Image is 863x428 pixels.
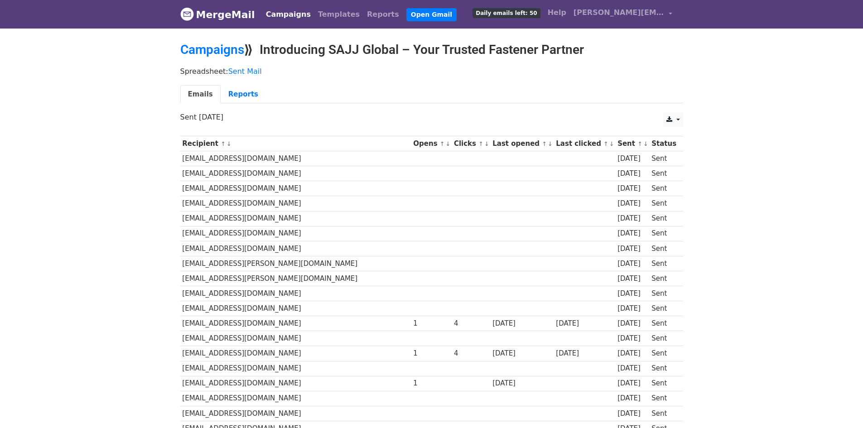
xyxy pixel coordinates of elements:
[548,140,553,147] a: ↓
[617,183,647,194] div: [DATE]
[615,136,649,151] th: Sent
[649,346,678,361] td: Sent
[617,409,647,419] div: [DATE]
[617,274,647,284] div: [DATE]
[180,391,411,406] td: [EMAIL_ADDRESS][DOMAIN_NAME]
[472,8,540,18] span: Daily emails left: 50
[617,228,647,239] div: [DATE]
[617,213,647,224] div: [DATE]
[643,140,648,147] a: ↓
[637,140,642,147] a: ↑
[492,348,551,359] div: [DATE]
[411,136,452,151] th: Opens
[413,348,449,359] div: 1
[649,406,678,421] td: Sent
[649,196,678,211] td: Sent
[649,226,678,241] td: Sent
[262,5,314,24] a: Campaigns
[406,8,457,21] a: Open Gmail
[180,166,411,181] td: [EMAIL_ADDRESS][DOMAIN_NAME]
[180,211,411,226] td: [EMAIL_ADDRESS][DOMAIN_NAME]
[609,140,614,147] a: ↓
[454,348,488,359] div: 4
[492,378,551,389] div: [DATE]
[649,316,678,331] td: Sent
[180,226,411,241] td: [EMAIL_ADDRESS][DOMAIN_NAME]
[363,5,403,24] a: Reports
[649,211,678,226] td: Sent
[649,166,678,181] td: Sent
[570,4,676,25] a: [PERSON_NAME][EMAIL_ADDRESS][DOMAIN_NAME]
[649,391,678,406] td: Sent
[617,259,647,269] div: [DATE]
[649,331,678,346] td: Sent
[649,301,678,316] td: Sent
[617,363,647,374] div: [DATE]
[180,67,683,76] p: Spreadsheet:
[556,348,613,359] div: [DATE]
[228,67,262,76] a: Sent Mail
[617,318,647,329] div: [DATE]
[227,140,231,147] a: ↓
[542,140,547,147] a: ↑
[617,348,647,359] div: [DATE]
[180,112,683,122] p: Sent [DATE]
[314,5,363,24] a: Templates
[221,85,266,104] a: Reports
[617,154,647,164] div: [DATE]
[484,140,489,147] a: ↓
[649,136,678,151] th: Status
[649,361,678,376] td: Sent
[180,406,411,421] td: [EMAIL_ADDRESS][DOMAIN_NAME]
[413,378,449,389] div: 1
[180,286,411,301] td: [EMAIL_ADDRESS][DOMAIN_NAME]
[554,136,616,151] th: Last clicked
[440,140,445,147] a: ↑
[649,286,678,301] td: Sent
[180,316,411,331] td: [EMAIL_ADDRESS][DOMAIN_NAME]
[544,4,570,22] a: Help
[649,151,678,166] td: Sent
[180,7,194,21] img: MergeMail logo
[649,376,678,391] td: Sent
[478,140,483,147] a: ↑
[492,318,551,329] div: [DATE]
[180,331,411,346] td: [EMAIL_ADDRESS][DOMAIN_NAME]
[454,318,488,329] div: 4
[617,303,647,314] div: [DATE]
[180,256,411,271] td: [EMAIL_ADDRESS][PERSON_NAME][DOMAIN_NAME]
[180,42,683,58] h2: ⟫ Introducing SAJJ Global – Your Trusted Fastener Partner
[180,196,411,211] td: [EMAIL_ADDRESS][DOMAIN_NAME]
[617,333,647,344] div: [DATE]
[180,151,411,166] td: [EMAIL_ADDRESS][DOMAIN_NAME]
[180,301,411,316] td: [EMAIL_ADDRESS][DOMAIN_NAME]
[469,4,544,22] a: Daily emails left: 50
[617,378,647,389] div: [DATE]
[617,198,647,209] div: [DATE]
[617,393,647,404] div: [DATE]
[490,136,554,151] th: Last opened
[180,271,411,286] td: [EMAIL_ADDRESS][PERSON_NAME][DOMAIN_NAME]
[617,289,647,299] div: [DATE]
[180,181,411,196] td: [EMAIL_ADDRESS][DOMAIN_NAME]
[180,376,411,391] td: [EMAIL_ADDRESS][DOMAIN_NAME]
[180,241,411,256] td: [EMAIL_ADDRESS][DOMAIN_NAME]
[649,241,678,256] td: Sent
[446,140,451,147] a: ↓
[574,7,664,18] span: [PERSON_NAME][EMAIL_ADDRESS][DOMAIN_NAME]
[649,256,678,271] td: Sent
[649,271,678,286] td: Sent
[413,318,449,329] div: 1
[180,361,411,376] td: [EMAIL_ADDRESS][DOMAIN_NAME]
[180,136,411,151] th: Recipient
[221,140,226,147] a: ↑
[180,42,244,57] a: Campaigns
[617,168,647,179] div: [DATE]
[180,5,255,24] a: MergeMail
[556,318,613,329] div: [DATE]
[617,244,647,254] div: [DATE]
[452,136,490,151] th: Clicks
[649,181,678,196] td: Sent
[180,85,221,104] a: Emails
[603,140,608,147] a: ↑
